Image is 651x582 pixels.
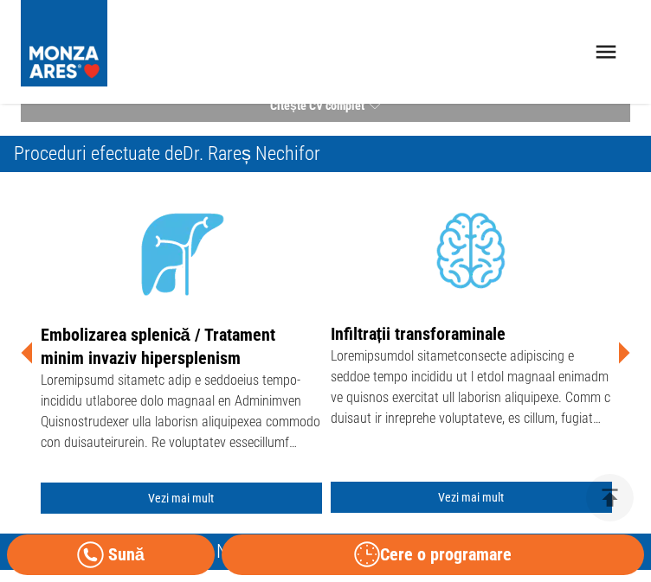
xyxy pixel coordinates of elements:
img: icon - Tumori hepatice [116,186,246,317]
button: delete [586,474,634,521]
button: open drawer [583,29,630,76]
div: Loremipsumd sitametc adip e seddoeius tempo-incididu utlaboree dolo magnaal en Adminimven Quisnos... [41,370,322,457]
a: Vezi mai mult [41,483,322,515]
a: Vezi mai mult [331,482,612,514]
button: Citește CV complet [21,90,630,122]
a: Embolizarea splenică / Tratament minim invaziv hipersplenism [41,324,275,368]
button: Cere o programare [222,534,644,575]
a: Sună [7,534,215,575]
div: Loremipsumdol sitametconsecte adipiscing e seddoe tempo incididu ut l etdol magnaal enimadm ve qu... [331,346,612,432]
a: Infiltrații transforaminale [331,323,506,344]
